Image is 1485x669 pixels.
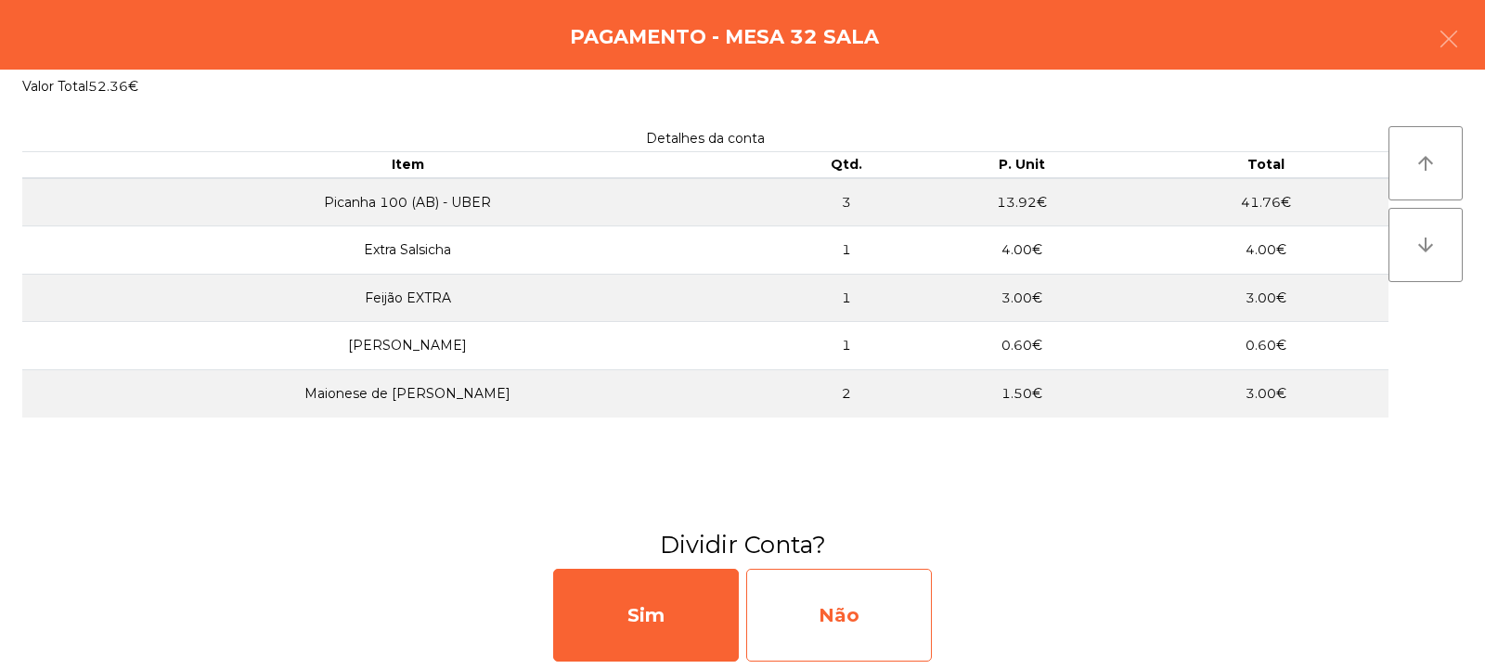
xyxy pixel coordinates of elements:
[899,226,1143,275] td: 4.00€
[1414,234,1437,256] i: arrow_downward
[794,274,900,322] td: 1
[899,322,1143,370] td: 0.60€
[22,226,794,275] td: Extra Salsicha
[1388,126,1463,200] button: arrow_upward
[22,370,794,418] td: Maionese de [PERSON_NAME]
[794,226,900,275] td: 1
[1144,322,1388,370] td: 0.60€
[22,78,88,95] span: Valor Total
[746,569,932,662] div: Não
[22,152,794,178] th: Item
[88,78,138,95] span: 52.36€
[1388,208,1463,282] button: arrow_downward
[899,152,1143,178] th: P. Unit
[899,274,1143,322] td: 3.00€
[794,152,900,178] th: Qtd.
[1144,152,1388,178] th: Total
[22,322,794,370] td: [PERSON_NAME]
[22,274,794,322] td: Feijão EXTRA
[899,178,1143,226] td: 13.92€
[1414,152,1437,174] i: arrow_upward
[899,370,1143,418] td: 1.50€
[553,569,739,662] div: Sim
[1144,370,1388,418] td: 3.00€
[14,528,1471,561] h3: Dividir Conta?
[646,130,765,147] span: Detalhes da conta
[22,178,794,226] td: Picanha 100 (AB) - UBER
[1144,178,1388,226] td: 41.76€
[1144,226,1388,275] td: 4.00€
[570,23,879,51] h4: Pagamento - Mesa 32 Sala
[794,178,900,226] td: 3
[794,322,900,370] td: 1
[1144,274,1388,322] td: 3.00€
[794,370,900,418] td: 2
